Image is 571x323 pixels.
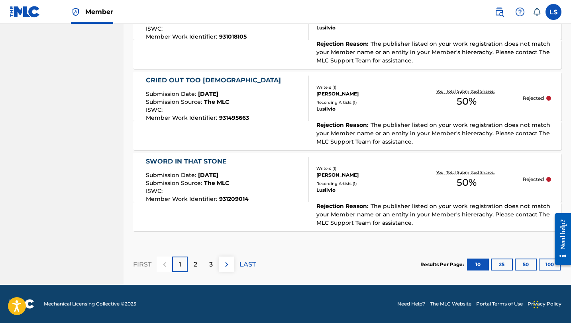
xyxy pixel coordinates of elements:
p: 1 [179,260,181,269]
span: Submission Date : [146,90,198,97]
iframe: Chat Widget [531,285,571,323]
p: Rejected [523,95,544,102]
img: help [515,7,525,17]
div: Lusilvio [316,105,410,113]
img: right [222,260,232,269]
img: MLC Logo [10,6,40,18]
a: Portal Terms of Use [476,300,523,307]
div: Lusilvio [316,187,410,194]
span: [DATE] [198,90,218,97]
p: FIRST [133,260,151,269]
div: Writers ( 1 ) [316,165,410,171]
div: Help [512,4,528,20]
a: Privacy Policy [528,300,561,307]
span: [DATE] [198,171,218,179]
span: The publisher listed on your work registration does not match your Member name or an entity in yo... [316,202,550,226]
button: 50 [515,259,537,270]
div: SWORD IN THAT STONE [146,157,249,166]
span: 931209014 [219,195,249,202]
a: CRIED OUT TOO [DEMOGRAPHIC_DATA]Submission Date:[DATE]Submission Source:The MLCISWC:Member Work I... [133,72,561,150]
div: Lusilvio [316,24,410,31]
span: 50 % [457,94,477,109]
span: Rejection Reason : [316,202,371,210]
div: User Menu [545,4,561,20]
a: SWORD IN THAT STONESubmission Date:[DATE]Submission Source:The MLCISWC:Member Work Identifier:931... [133,153,561,231]
img: search [494,7,504,17]
div: CRIED OUT TOO [DEMOGRAPHIC_DATA] [146,76,285,85]
span: The publisher listed on your work registration does not match your Member name or an entity in yo... [316,121,550,145]
span: The publisher listed on your work registration does not match your Member name or an entity in yo... [316,40,550,64]
span: Member [85,7,113,16]
span: 50 % [457,175,477,190]
img: logo [10,299,34,309]
span: Member Work Identifier : [146,195,219,202]
div: [PERSON_NAME] [316,171,410,179]
p: Rejected [523,176,544,183]
iframe: Resource Center [549,207,571,271]
span: ISWC : [146,187,165,195]
span: Mechanical Licensing Collective © 2025 [44,300,136,307]
span: Member Work Identifier : [146,114,219,121]
button: 10 [467,259,489,270]
span: The MLC [204,179,229,187]
p: 2 [194,260,197,269]
p: Results Per Page: [420,261,466,268]
span: 931018105 [219,33,247,40]
p: Your Total Submitted Shares: [436,88,496,94]
button: 25 [491,259,513,270]
span: Rejection Reason : [316,121,371,128]
span: ISWC : [146,106,165,113]
div: Drag [534,293,538,317]
span: Submission Source : [146,98,204,105]
span: Submission Source : [146,179,204,187]
span: Member Work Identifier : [146,33,219,40]
div: Notifications [533,8,541,16]
div: Recording Artists ( 1 ) [316,99,410,105]
a: Need Help? [397,300,425,307]
a: The MLC Website [430,300,471,307]
span: Submission Date : [146,171,198,179]
p: Your Total Submitted Shares: [436,169,496,175]
a: Public Search [491,4,507,20]
span: Rejection Reason : [316,40,371,47]
span: The MLC [204,98,229,105]
div: Writers ( 1 ) [316,84,410,90]
button: 100 [539,259,561,270]
div: Recording Artists ( 1 ) [316,181,410,187]
span: ISWC : [146,25,165,32]
p: LAST [239,260,256,269]
div: [PERSON_NAME] [316,90,410,97]
img: Top Rightsholder [71,7,80,17]
span: 931495663 [219,114,249,121]
p: 3 [209,260,213,269]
